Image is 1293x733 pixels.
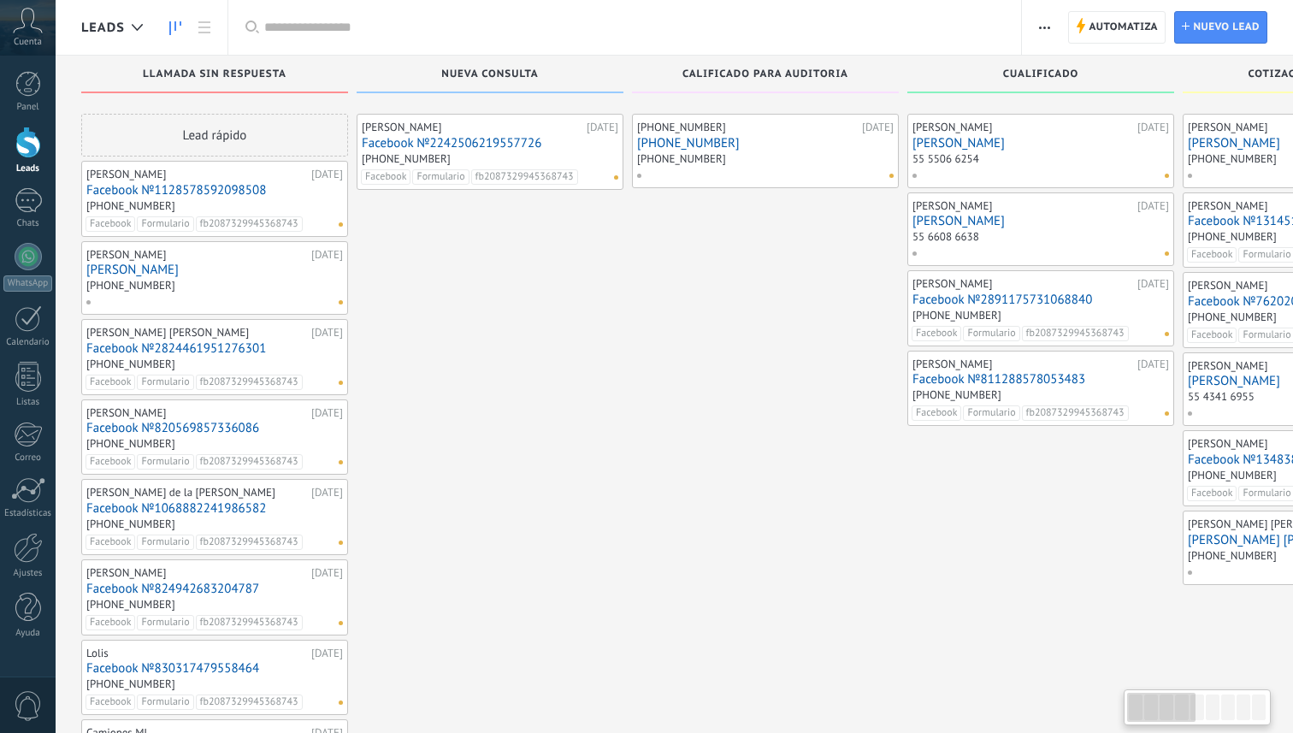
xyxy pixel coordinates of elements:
[3,628,53,639] div: Ayuda
[912,308,1001,322] div: [PHONE_NUMBER]
[86,677,175,691] div: [PHONE_NUMBER]
[196,454,303,470] span: fb2087329945368743
[86,582,343,596] a: Facebook №824942683204787
[912,358,1133,371] div: [PERSON_NAME]
[916,68,1166,83] div: Cualificado
[86,183,343,198] a: Facebook №1128578592098508
[86,597,175,612] div: [PHONE_NUMBER]
[1187,247,1237,263] span: Facebook
[86,695,135,710] span: Facebook
[137,535,193,550] span: Formulario
[3,452,53,464] div: Correo
[137,695,193,710] span: Formulario
[81,20,125,36] span: Leads
[3,337,53,348] div: Calendario
[86,647,307,660] div: Lolis
[1188,310,1277,324] div: [PHONE_NUMBER]
[86,517,175,531] div: [PHONE_NUMBER]
[637,121,858,134] div: [PHONE_NUMBER]
[912,277,1133,291] div: [PERSON_NAME]
[86,661,343,676] a: Facebook №830317479558464
[86,454,135,470] span: Facebook
[1137,199,1169,213] div: [DATE]
[86,375,135,390] span: Facebook
[3,218,53,229] div: Chats
[362,151,451,166] div: [PHONE_NUMBER]
[963,326,1019,341] span: Formulario
[137,375,193,390] span: Formulario
[587,121,618,134] div: [DATE]
[3,397,53,408] div: Listas
[86,198,175,213] div: [PHONE_NUMBER]
[86,566,307,580] div: [PERSON_NAME]
[137,216,193,232] span: Formulario
[412,169,469,185] span: Formulario
[311,566,343,580] div: [DATE]
[339,460,343,464] span: No hay nada asignado
[1165,332,1169,336] span: No hay nada asignado
[912,151,979,166] div: 55 5506 6254
[682,68,848,80] span: Calificado para auditoria
[1188,468,1277,482] div: [PHONE_NUMBER]
[912,199,1133,213] div: [PERSON_NAME]
[614,175,618,180] span: No hay nada asignado
[1089,12,1158,43] span: Automatiza
[196,535,303,550] span: fb2087329945368743
[637,136,894,151] a: [PHONE_NUMBER]
[3,163,53,174] div: Leads
[912,405,961,421] span: Facebook
[1022,326,1129,341] span: fb2087329945368743
[3,508,53,519] div: Estadísticas
[862,121,894,134] div: [DATE]
[1174,11,1267,44] a: Nuevo lead
[86,216,135,232] span: Facebook
[196,615,303,630] span: fb2087329945368743
[471,169,578,185] span: fb2087329945368743
[1187,486,1237,501] span: Facebook
[963,405,1019,421] span: Formulario
[3,568,53,579] div: Ajustes
[86,263,343,277] a: [PERSON_NAME]
[637,151,726,166] div: [PHONE_NUMBER]
[1022,405,1129,421] span: fb2087329945368743
[311,248,343,262] div: [DATE]
[196,216,303,232] span: fb2087329945368743
[311,647,343,660] div: [DATE]
[86,326,307,340] div: [PERSON_NAME] [PERSON_NAME]
[3,102,53,113] div: Panel
[86,535,135,550] span: Facebook
[86,357,175,371] div: [PHONE_NUMBER]
[86,341,343,356] a: Facebook №2824461951276301
[311,168,343,181] div: [DATE]
[339,700,343,705] span: No hay nada asignado
[1003,68,1079,80] span: Cualificado
[1165,411,1169,416] span: No hay nada asignado
[86,501,343,516] a: Facebook №1068882241986582
[1137,277,1169,291] div: [DATE]
[1137,358,1169,371] div: [DATE]
[361,169,410,185] span: Facebook
[339,222,343,227] span: No hay nada asignado
[912,372,1169,387] a: Facebook №811288578053483
[339,381,343,385] span: No hay nada asignado
[1188,229,1277,244] div: [PHONE_NUMBER]
[86,278,175,293] div: [PHONE_NUMBER]
[362,136,618,151] a: Facebook №2242506219557726
[311,406,343,420] div: [DATE]
[1068,11,1166,44] a: Automatiza
[137,454,193,470] span: Formulario
[441,68,538,80] span: Nueva consulta
[311,326,343,340] div: [DATE]
[86,168,307,181] div: [PERSON_NAME]
[86,486,307,500] div: [PERSON_NAME] de la [PERSON_NAME]
[86,248,307,262] div: [PERSON_NAME]
[912,293,1169,307] a: Facebook №2891175731068840
[1188,151,1277,166] div: [PHONE_NUMBER]
[1193,12,1260,43] span: Nuevo lead
[86,615,135,630] span: Facebook
[3,275,52,292] div: WhatsApp
[143,68,286,80] span: Llamada sin respuesta
[196,695,303,710] span: fb2087329945368743
[1188,548,1277,563] div: [PHONE_NUMBER]
[912,387,1001,402] div: [PHONE_NUMBER]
